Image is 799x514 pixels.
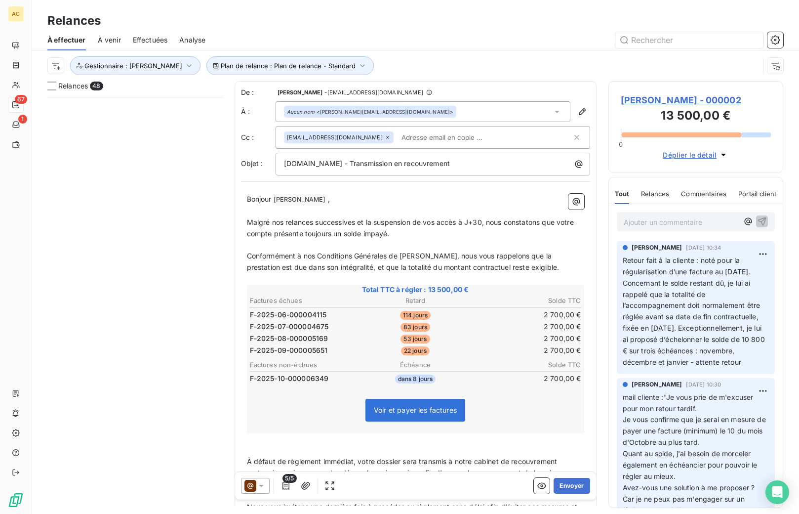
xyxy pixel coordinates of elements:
[686,245,721,251] span: [DATE] 10:34
[282,474,296,483] span: 5/5
[623,393,756,413] span: mail cliente :"Je vous prie de m'excuser pour mon retour tardif.
[623,483,755,492] span: Avez-vous une solution à me proposer ?
[287,108,454,115] div: <[PERSON_NAME][EMAIL_ADDRESS][DOMAIN_NAME]>
[98,35,121,45] span: À venir
[328,195,330,203] span: ,
[250,334,328,343] span: F-2025-08-000005169
[287,134,383,140] span: [EMAIL_ADDRESS][DOMAIN_NAME]
[398,130,512,145] input: Adresse email en copie ...
[179,35,205,45] span: Analyse
[249,360,360,370] th: Factures non-échues
[395,375,436,384] span: dans 8 jours
[360,360,471,370] th: Échéance
[84,62,182,70] span: Gestionnaire : [PERSON_NAME]
[615,32,763,48] input: Rechercher
[47,12,101,30] h3: Relances
[241,159,263,168] span: Objet :
[681,190,726,198] span: Commentaires
[47,97,223,514] div: grid
[686,382,721,387] span: [DATE] 10:30
[249,296,360,306] th: Factures échues
[632,243,682,252] span: [PERSON_NAME]
[324,89,423,95] span: - [EMAIL_ADDRESS][DOMAIN_NAME]
[472,360,582,370] th: Solde TTC
[472,345,582,356] td: 2 700,00 €
[250,310,327,320] span: F-2025-06-000004115
[660,149,731,161] button: Déplier le détail
[641,190,669,198] span: Relances
[374,406,457,414] span: Voir et payer les factures
[90,82,103,90] span: 48
[472,333,582,344] td: 2 700,00 €
[472,309,582,320] td: 2 700,00 €
[738,190,776,198] span: Portail client
[621,107,771,127] h3: 13 500,00 €
[554,478,590,494] button: Envoyer
[401,346,430,355] span: 22 jours
[623,256,767,366] span: Retour fait à la cliente : noté pour la régularisation d’une facture au [DATE]. Concernant le sol...
[70,56,200,75] button: Gestionnaire : [PERSON_NAME]
[623,415,768,446] span: Je vous confirme que je serai en mesure de payer une facture (minimum) le 10 du mois d'Octobre au...
[15,95,27,104] span: 67
[287,108,315,115] em: Aucun nom
[472,296,582,306] th: Solde TTC
[272,194,327,206] span: [PERSON_NAME]
[8,6,24,22] div: AC
[400,335,430,343] span: 53 jours
[8,492,24,508] img: Logo LeanPay
[58,81,88,91] span: Relances
[278,89,323,95] span: [PERSON_NAME]
[247,457,570,488] span: À défaut de règlement immédiat, votre dossier sera transmis à notre cabinet de recouvrement parte...
[241,107,276,117] label: À :
[400,311,431,320] span: 114 jours
[247,252,559,271] span: Conformément à nos Conditions Générales de [PERSON_NAME], nous vous rappelons que la prestation e...
[241,132,276,142] label: Cc :
[18,115,27,124] span: 1
[623,449,759,480] span: Quant au solde, j'ai besoin de morceler également en échéancier pour pouvoir le régler au mieux.
[619,140,623,148] span: 0
[250,322,329,332] span: F-2025-07-000004675
[472,321,582,332] td: 2 700,00 €
[632,380,682,389] span: [PERSON_NAME]
[247,195,272,203] span: Bonjour
[206,56,374,75] button: Plan de relance : Plan de relance - Standard
[472,373,582,384] td: 2 700,00 €
[133,35,168,45] span: Effectuées
[47,35,86,45] span: À effectuer
[247,218,576,238] span: Malgré nos relances successives et la suspension de vos accès à J+30, nous constatons que votre c...
[400,323,430,332] span: 83 jours
[241,87,276,97] span: De :
[250,345,328,355] span: F-2025-09-000005651
[284,159,450,168] span: [DOMAIN_NAME] - Transmission en recouvrement
[249,373,360,384] td: F-2025-10-000006349
[360,296,471,306] th: Retard
[615,190,630,198] span: Tout
[621,93,771,107] span: [PERSON_NAME] - 000002
[248,285,583,295] span: Total TTC à régler : 13 500,00 €
[221,62,356,70] span: Plan de relance : Plan de relance - Standard
[663,150,717,160] span: Déplier le détail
